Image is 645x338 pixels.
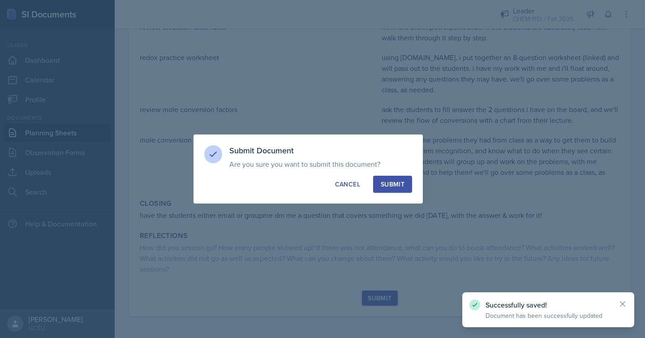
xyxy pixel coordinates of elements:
p: Document has been successfully updated [486,311,611,320]
h3: Submit Document [229,145,412,156]
p: Successfully saved! [486,300,611,309]
button: Submit [373,176,412,193]
div: Submit [381,180,404,189]
p: Are you sure you want to submit this document? [229,160,412,169]
button: Cancel [327,176,368,193]
div: Cancel [335,180,360,189]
